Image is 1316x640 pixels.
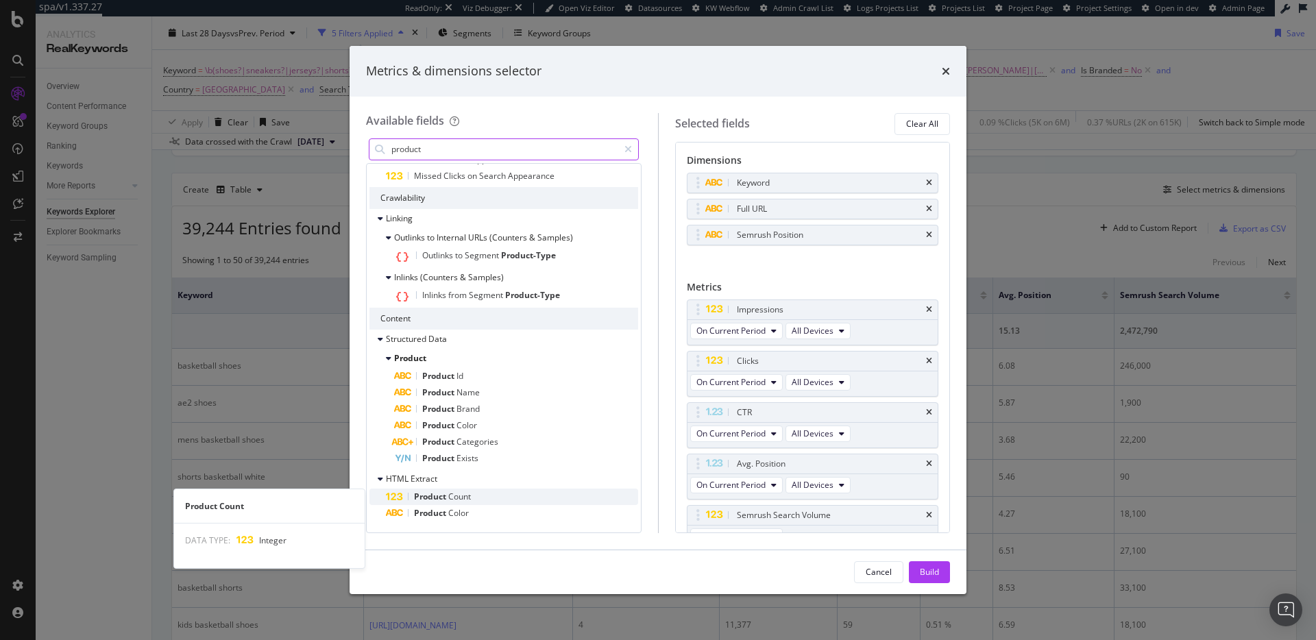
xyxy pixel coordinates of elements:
[737,303,783,317] div: Impressions
[690,528,783,545] button: On Current Period
[866,566,892,578] div: Cancel
[687,299,939,345] div: ImpressionstimesOn Current PeriodAll Devices
[390,139,618,160] input: Search by field name
[456,370,463,382] span: Id
[926,511,932,519] div: times
[696,325,766,336] span: On Current Period
[894,113,950,135] button: Clear All
[366,113,444,128] div: Available fields
[448,289,469,301] span: from
[690,323,783,339] button: On Current Period
[456,436,498,447] span: Categories
[675,116,750,132] div: Selected fields
[792,479,833,491] span: All Devices
[443,170,467,182] span: Clicks
[687,199,939,219] div: Full URLtimes
[926,179,932,187] div: times
[737,202,767,216] div: Full URL
[926,460,932,468] div: times
[456,403,480,415] span: Brand
[414,491,448,502] span: Product
[456,386,480,398] span: Name
[350,46,966,594] div: modal
[926,408,932,417] div: times
[422,370,456,382] span: Product
[537,232,573,243] span: Samples)
[468,271,504,283] span: Samples)
[690,374,783,391] button: On Current Period
[737,508,831,522] div: Semrush Search Volume
[394,352,426,364] span: Product
[687,402,939,448] div: CTRtimesOn Current PeriodAll Devices
[501,249,556,261] span: Product-Type
[394,232,427,243] span: Outlinks
[785,426,851,442] button: All Devices
[414,507,448,519] span: Product
[906,118,938,130] div: Clear All
[737,228,803,242] div: Semrush Position
[687,225,939,245] div: Semrush Positiontimes
[479,170,508,182] span: Search
[448,491,471,502] span: Count
[687,173,939,193] div: Keywordtimes
[687,153,939,173] div: Dimensions
[469,289,505,301] span: Segment
[422,386,456,398] span: Product
[926,205,932,213] div: times
[465,249,501,261] span: Segment
[369,308,638,330] div: Content
[369,187,638,209] div: Crawlability
[366,62,541,80] div: Metrics & dimensions selector
[696,428,766,439] span: On Current Period
[422,403,456,415] span: Product
[737,354,759,368] div: Clicks
[690,477,783,493] button: On Current Period
[505,289,560,301] span: Product-Type
[174,500,365,512] div: Product Count
[422,419,456,431] span: Product
[422,249,455,261] span: Outlinks
[785,477,851,493] button: All Devices
[386,473,411,484] span: HTML
[467,170,479,182] span: on
[456,419,477,431] span: Color
[792,428,833,439] span: All Devices
[696,479,766,491] span: On Current Period
[687,454,939,500] div: Avg. PositiontimesOn Current PeriodAll Devices
[909,561,950,583] button: Build
[926,357,932,365] div: times
[386,333,428,345] span: Structured
[792,325,833,336] span: All Devices
[422,452,456,464] span: Product
[508,170,555,182] span: Appearance
[690,426,783,442] button: On Current Period
[437,232,468,243] span: Internal
[468,232,489,243] span: URLs
[427,232,437,243] span: to
[926,306,932,314] div: times
[456,452,478,464] span: Exists
[448,507,469,519] span: Color
[737,406,752,419] div: CTR
[785,323,851,339] button: All Devices
[696,376,766,388] span: On Current Period
[696,530,766,542] span: On Current Period
[785,374,851,391] button: All Devices
[687,280,939,299] div: Metrics
[854,561,903,583] button: Cancel
[460,271,468,283] span: &
[529,232,537,243] span: &
[420,271,460,283] span: (Counters
[737,457,785,471] div: Avg. Position
[926,231,932,239] div: times
[489,232,529,243] span: (Counters
[687,351,939,397] div: ClickstimesOn Current PeriodAll Devices
[411,473,437,484] span: Extract
[1269,593,1302,626] div: Open Intercom Messenger
[414,170,443,182] span: Missed
[422,289,448,301] span: Inlinks
[792,376,833,388] span: All Devices
[687,505,939,551] div: Semrush Search VolumetimesOn Current Period
[394,271,420,283] span: Inlinks
[422,436,456,447] span: Product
